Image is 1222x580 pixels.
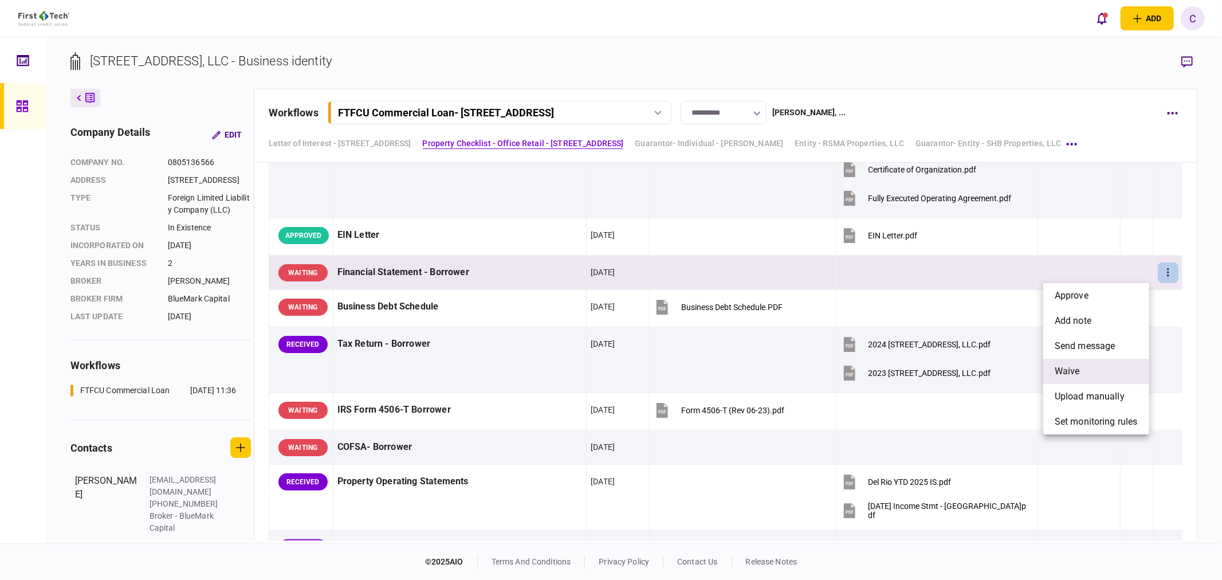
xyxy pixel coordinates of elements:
[1055,390,1125,403] span: upload manually
[1055,415,1138,429] span: set monitoring rules
[1055,339,1115,353] span: send message
[1055,365,1080,378] span: waive
[1055,289,1089,303] span: approve
[1055,314,1091,328] span: add note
